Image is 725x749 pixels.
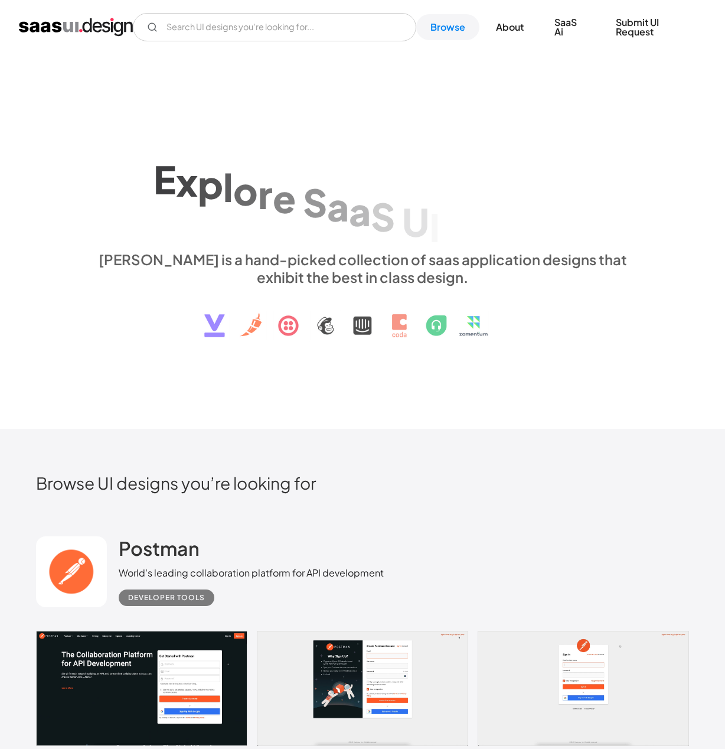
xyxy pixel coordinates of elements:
input: Search UI designs you're looking for... [133,13,416,41]
a: home [19,18,133,37]
div: e [273,175,296,221]
div: [PERSON_NAME] is a hand-picked collection of saas application designs that exhibit the best in cl... [91,250,634,286]
a: Submit UI Request [602,9,706,45]
div: S [303,180,327,225]
a: About [482,14,538,40]
a: SaaS Ai [540,9,599,45]
h2: Browse UI designs you’re looking for [36,473,688,493]
div: E [154,157,176,202]
div: o [233,168,258,213]
div: S [371,194,395,239]
div: p [198,161,223,207]
div: r [258,171,273,217]
h2: Postman [119,536,200,560]
h1: Explore SaaS UI design patterns & interactions. [91,148,634,239]
div: World's leading collaboration platform for API development [119,566,384,580]
div: a [349,188,371,234]
div: x [176,159,198,204]
div: a [327,184,349,229]
div: I [429,205,440,250]
div: Developer tools [128,591,205,605]
img: text, icon, saas logo [184,286,541,347]
div: l [223,164,233,210]
a: Postman [119,536,200,566]
form: Email Form [133,13,416,41]
div: U [402,199,429,245]
a: Browse [416,14,479,40]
